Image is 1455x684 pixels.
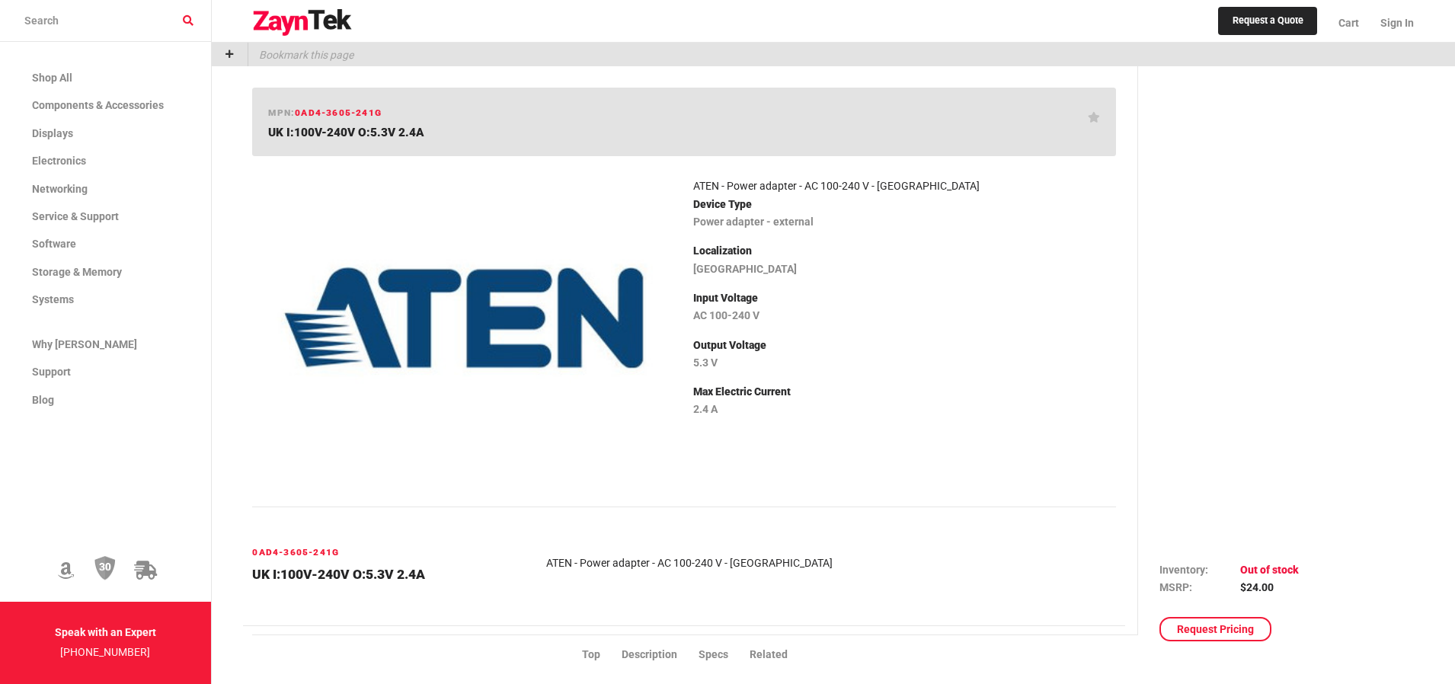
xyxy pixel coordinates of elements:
[693,400,1116,420] p: 2.4 A
[1370,4,1414,42] a: Sign In
[32,183,88,195] span: Networking
[693,306,1116,326] p: AC 100-240 V
[1159,561,1240,578] td: Inventory
[252,564,528,584] h4: UK I:100V-240V O:5.3V 2.4A
[248,43,353,66] p: Bookmark this page
[32,293,74,305] span: Systems
[1328,4,1370,42] a: Cart
[622,646,699,663] li: Description
[32,394,54,406] span: Blog
[60,646,150,658] a: [PHONE_NUMBER]
[582,646,622,663] li: Top
[32,338,137,350] span: Why [PERSON_NAME]
[32,155,86,167] span: Electronics
[268,126,424,139] span: UK I:100V-240V O:5.3V 2.4A
[94,555,116,581] img: 30 Day Return Policy
[32,266,122,278] span: Storage & Memory
[252,545,528,560] h6: 0AD4-3605-241G
[264,168,663,468] img: 0AD4-3605-241G -- UK I:100V-240V O:5.3V 2.4A
[1218,7,1318,36] a: Request a Quote
[693,336,1116,356] p: Output Voltage
[750,646,809,663] li: Related
[55,626,156,638] strong: Speak with an Expert
[1159,579,1240,596] td: MSRP
[1240,579,1299,596] td: $24.00
[693,195,1116,215] p: Device Type
[1240,564,1299,576] span: Out of stock
[32,72,72,84] span: Shop All
[699,646,750,663] li: Specs
[32,99,164,111] span: Components & Accessories
[32,127,73,139] span: Displays
[693,260,1116,280] p: [GEOGRAPHIC_DATA]
[295,107,382,118] span: 0AD4-3605-241G
[268,106,381,120] h6: mpn:
[693,213,1116,232] p: Power adapter - external
[1338,17,1359,29] span: Cart
[32,366,71,378] span: Support
[32,238,76,250] span: Software
[693,177,1116,194] article: ATEN - Power adapter - AC 100-240 V - [GEOGRAPHIC_DATA]
[1159,617,1271,641] a: Request Pricing
[693,241,1116,261] p: Localization
[693,382,1116,402] p: Max Electric Current
[252,9,353,37] img: logo
[546,555,1116,571] article: ATEN - Power adapter - AC 100-240 V - [GEOGRAPHIC_DATA]
[693,289,1116,308] p: Input Voltage
[32,210,119,222] span: Service & Support
[693,353,1116,373] p: 5.3 V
